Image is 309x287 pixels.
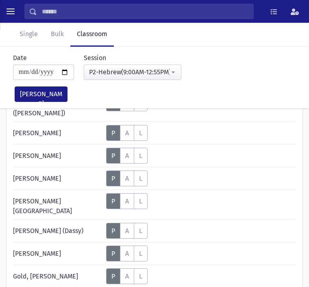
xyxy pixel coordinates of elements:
div: AttTypes [106,125,148,141]
div: AttTypes [106,193,148,209]
a: Classroom [70,23,114,47]
div: AttTypes [106,170,148,186]
span: A [125,175,129,182]
span: A [125,129,129,136]
span: P [111,175,115,182]
span: A [125,198,129,205]
div: [PERSON_NAME] [9,246,106,261]
a: Single [13,23,44,47]
div: [PERSON_NAME] [9,125,106,141]
div: P2-Hebrew(9:00AM-12:55PM) [89,67,170,77]
span: L [139,152,142,159]
span: A [125,250,129,257]
span: L [139,175,142,182]
span: L [139,129,142,136]
span: P [111,129,115,136]
div: AttTypes [106,223,148,239]
span: L [139,250,142,257]
span: L [139,198,142,205]
button: toggle menu [3,4,18,19]
span: P [111,227,115,234]
div: [PERSON_NAME] [9,148,106,164]
div: [PERSON_NAME][GEOGRAPHIC_DATA] [9,193,106,216]
span: P [111,198,115,205]
span: P [111,250,115,257]
label: Date [13,53,27,63]
span: P [111,152,115,159]
input: Search [37,4,253,19]
button: [PERSON_NAME] [15,86,67,102]
span: A [125,227,129,234]
div: [PERSON_NAME] [9,170,106,186]
div: Gold, [PERSON_NAME] [9,268,106,284]
label: Session [84,53,106,63]
button: P2-Hebrew(9:00AM-12:55PM) [84,65,181,80]
span: L [139,227,142,234]
div: AttTypes [106,246,148,261]
div: [PERSON_NAME] (Dassy) [9,223,106,239]
span: A [125,152,129,159]
div: AttTypes [106,148,148,164]
a: Bulk [44,23,70,47]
